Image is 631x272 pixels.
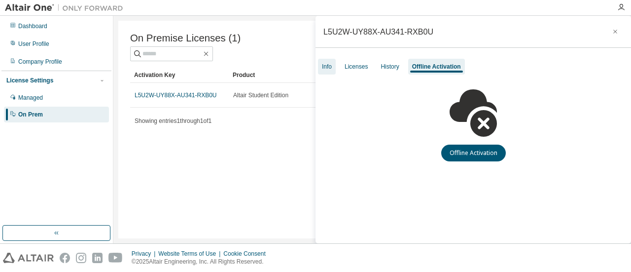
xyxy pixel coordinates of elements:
img: instagram.svg [76,253,86,263]
div: History [381,63,399,71]
div: Offline Activation [412,63,461,71]
span: On Premise Licenses (1) [130,33,241,44]
div: Licenses [345,63,368,71]
span: Altair Student Edition [233,91,288,99]
p: © 2025 Altair Engineering, Inc. All Rights Reserved. [132,258,272,266]
div: User Profile [18,40,49,48]
div: Activation Key [134,67,225,83]
div: Dashboard [18,22,47,30]
div: Privacy [132,250,158,258]
div: Cookie Consent [223,250,271,258]
img: facebook.svg [60,253,70,263]
div: Info [322,63,332,71]
span: Showing entries 1 through 1 of 1 [135,117,211,124]
div: L5U2W-UY88X-AU341-RXB0U [323,28,433,36]
a: L5U2W-UY88X-AU341-RXB0U [135,92,217,99]
img: altair_logo.svg [3,253,54,263]
div: On Prem [18,111,43,118]
div: License Settings [6,77,53,84]
div: Company Profile [18,58,62,66]
img: linkedin.svg [92,253,103,263]
div: Managed [18,94,43,102]
div: Product [233,67,323,83]
img: Altair One [5,3,128,13]
button: Offline Activation [441,145,506,161]
img: youtube.svg [108,253,123,263]
div: Website Terms of Use [158,250,223,258]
